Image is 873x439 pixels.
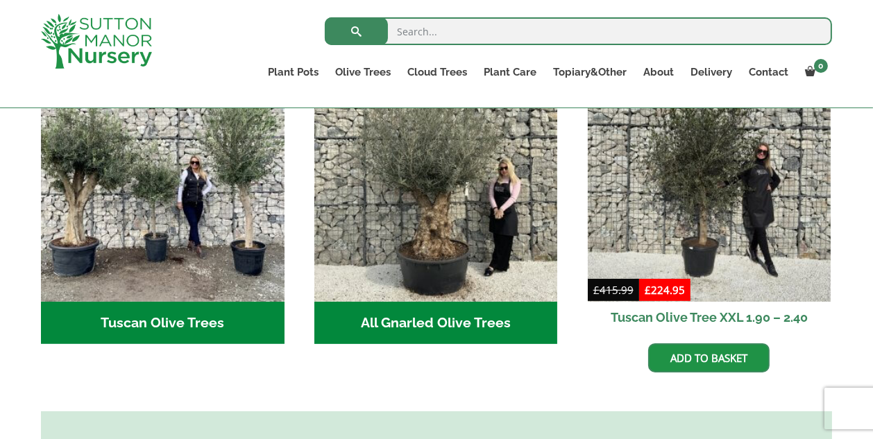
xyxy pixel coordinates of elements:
a: Sale! Tuscan Olive Tree XXL 1.90 – 2.40 [588,58,831,333]
a: Visit product category All Gnarled Olive Trees [314,58,558,344]
a: Add to basket: “Tuscan Olive Tree XXL 1.90 - 2.40” [648,343,770,372]
a: Visit product category Tuscan Olive Trees [41,58,285,344]
img: logo [41,14,152,69]
a: Plant Pots [260,62,327,82]
a: Plant Care [475,62,545,82]
bdi: 224.95 [645,283,685,297]
h2: Tuscan Olive Tree XXL 1.90 – 2.40 [588,302,831,333]
a: Delivery [682,62,740,82]
a: About [635,62,682,82]
a: 0 [797,62,832,82]
span: £ [593,283,600,297]
span: £ [645,283,651,297]
img: Tuscan Olive Tree XXL 1.90 - 2.40 [588,58,831,302]
a: Cloud Trees [399,62,475,82]
img: All Gnarled Olive Trees [314,58,558,302]
h2: All Gnarled Olive Trees [314,302,558,345]
a: Topiary&Other [545,62,635,82]
span: 0 [814,59,828,73]
input: Search... [325,17,832,45]
img: Tuscan Olive Trees [41,58,285,302]
a: Contact [740,62,797,82]
bdi: 415.99 [593,283,634,297]
h2: Tuscan Olive Trees [41,302,285,345]
a: Olive Trees [327,62,399,82]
